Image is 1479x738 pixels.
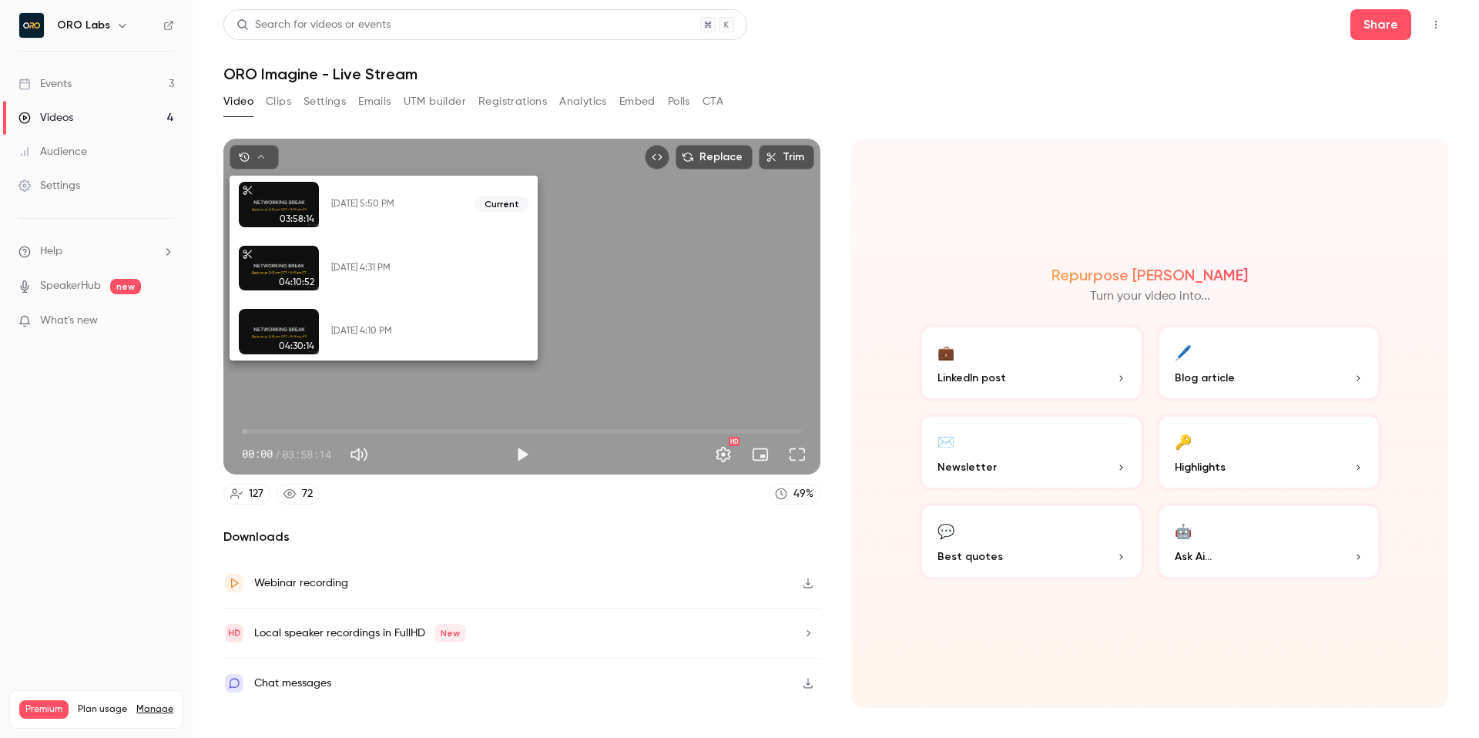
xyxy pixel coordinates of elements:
span: Delete [504,256,528,280]
span: 03:58:14 [275,210,319,227]
div: [DATE] 4:10 PM [331,325,423,337]
span: Current [475,196,528,212]
div: [DATE] 4:31 PM [331,262,423,274]
span: Delete [504,319,528,344]
span: 04:10:52 [274,273,319,290]
div: [DATE] 5:50 PM [331,198,463,210]
span: 04:30:14 [274,337,319,354]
